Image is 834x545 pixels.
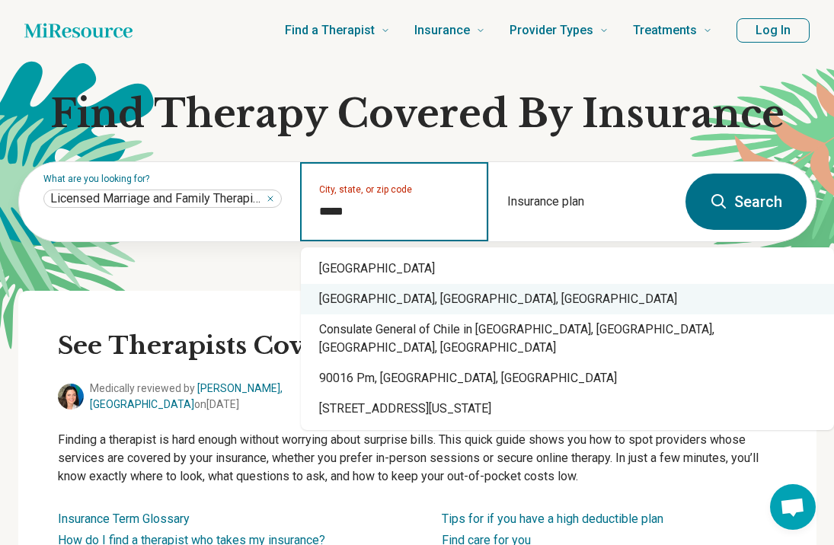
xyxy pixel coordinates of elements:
div: [GEOGRAPHIC_DATA], [GEOGRAPHIC_DATA], [GEOGRAPHIC_DATA] [301,284,834,314]
a: Home page [24,15,133,46]
span: Licensed Marriage and Family Therapist (LMFT) [50,191,264,206]
span: Medically reviewed by [90,381,408,413]
span: Insurance [414,20,470,41]
span: Find a Therapist [285,20,375,41]
div: Consulate General of Chile in [GEOGRAPHIC_DATA], [GEOGRAPHIC_DATA], [GEOGRAPHIC_DATA], [GEOGRAPHI... [301,314,834,363]
h2: See Therapists Covered By Insurance [58,330,777,362]
span: Treatments [633,20,697,41]
a: [PERSON_NAME], [GEOGRAPHIC_DATA] [90,382,283,410]
button: Licensed Marriage and Family Therapist (LMFT) [266,194,275,203]
a: Insurance Term Glossary [58,512,190,526]
button: Log In [737,18,810,43]
div: Open chat [770,484,816,530]
span: Provider Types [510,20,593,41]
div: 90016 Pm, [GEOGRAPHIC_DATA], [GEOGRAPHIC_DATA] [301,363,834,394]
div: [GEOGRAPHIC_DATA] [301,253,834,284]
div: Licensed Marriage and Family Therapist (LMFT) [43,190,283,208]
button: Search [685,174,807,230]
p: Finding a therapist is hard enough without worrying about surprise bills. This quick guide shows ... [58,431,777,486]
a: Tips for if you have a high deductible plan [442,512,663,526]
span: on [DATE] [194,398,239,410]
label: What are you looking for? [43,174,283,183]
div: [STREET_ADDRESS][US_STATE] [301,394,834,424]
div: Suggestions [301,247,834,430]
h1: Find Therapy Covered By Insurance [18,91,816,137]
